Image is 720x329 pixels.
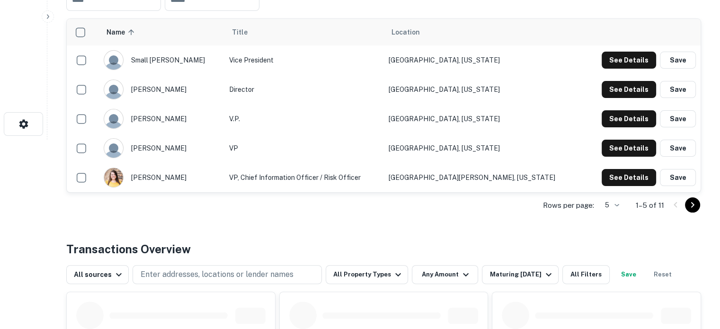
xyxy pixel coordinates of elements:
[104,168,123,187] img: 1649452392998
[482,265,558,284] button: Maturing [DATE]
[613,265,644,284] button: Save your search to get updates of matches that match your search criteria.
[660,140,696,157] button: Save
[107,27,137,38] span: Name
[562,265,610,284] button: All Filters
[66,240,191,258] h4: Transactions Overview
[74,269,124,280] div: All sources
[224,19,384,45] th: Title
[660,81,696,98] button: Save
[648,265,678,284] button: Reset
[224,104,384,133] td: V.P.
[660,169,696,186] button: Save
[384,45,583,75] td: [GEOGRAPHIC_DATA], [US_STATE]
[636,200,664,211] p: 1–5 of 11
[384,19,583,45] th: Location
[141,269,293,280] p: Enter addresses, locations or lender names
[104,50,220,70] div: small [PERSON_NAME]
[67,19,701,192] div: scrollable content
[384,163,583,192] td: [GEOGRAPHIC_DATA][PERSON_NAME], [US_STATE]
[104,109,220,129] div: [PERSON_NAME]
[685,197,700,213] button: Go to next page
[598,198,621,212] div: 5
[602,81,656,98] button: See Details
[673,253,720,299] iframe: Chat Widget
[104,51,123,70] img: 9c8pery4andzj6ohjkjp54ma2
[104,139,123,158] img: 9c8pery4andzj6ohjkjp54ma2
[224,75,384,104] td: Director
[384,133,583,163] td: [GEOGRAPHIC_DATA], [US_STATE]
[660,110,696,127] button: Save
[602,52,656,69] button: See Details
[224,133,384,163] td: VP
[66,265,129,284] button: All sources
[660,52,696,69] button: Save
[543,200,594,211] p: Rows per page:
[384,75,583,104] td: [GEOGRAPHIC_DATA], [US_STATE]
[104,168,220,187] div: [PERSON_NAME]
[489,269,554,280] div: Maturing [DATE]
[384,104,583,133] td: [GEOGRAPHIC_DATA], [US_STATE]
[99,19,224,45] th: Name
[326,265,408,284] button: All Property Types
[602,110,656,127] button: See Details
[104,138,220,158] div: [PERSON_NAME]
[224,45,384,75] td: Vice President
[232,27,260,38] span: Title
[602,140,656,157] button: See Details
[224,163,384,192] td: VP, Chief Information Officer / Risk Officer
[104,109,123,128] img: 9c8pery4andzj6ohjkjp54ma2
[104,80,123,99] img: 9c8pery4andzj6ohjkjp54ma2
[602,169,656,186] button: See Details
[133,265,322,284] button: Enter addresses, locations or lender names
[391,27,420,38] span: Location
[412,265,478,284] button: Any Amount
[104,80,220,99] div: [PERSON_NAME]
